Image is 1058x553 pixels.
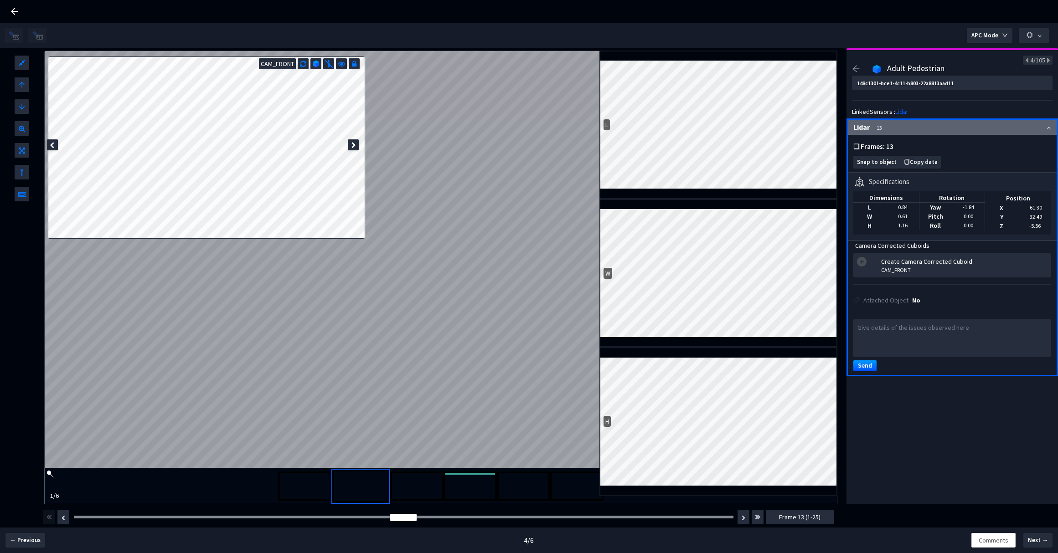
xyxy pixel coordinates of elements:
[742,515,745,521] img: svg+xml;base64,PHN2ZyBhcmlhLWhpZGRlbj0idHJ1ZSIgZm9jdXNhYmxlPSJmYWxzZSIgZGF0YS1wcmVmaXg9ImZhcyIgZG...
[852,65,860,73] span: arrow-left
[853,296,860,305] span: tag
[334,471,387,501] img: camera
[324,59,333,68] img: svg+xml;base64,PHN2ZyB3aWR0aD0iMjAiIGhlaWdodD0iMjAiIHZpZXdCb3g9IjAgMCAyMCAyMCIgZmlsbD0ibm9uZSIgeG...
[1019,28,1049,43] button: down
[985,194,1051,203] div: Position
[766,510,834,524] button: Frame 13 (1-25)
[877,124,882,131] span: 13
[313,60,320,67] img: svg+xml;base64,PHN2ZyB3aWR0aD0iMTUiIGhlaWdodD0iMTYiIHZpZXdCb3g9IjAgMCAxNSAxNiIgZmlsbD0ibm9uZSIgeG...
[971,533,1016,548] button: Comments
[855,241,929,250] span: Camera Corrected Cuboids
[853,193,919,203] div: Dimensions
[853,203,886,212] div: L
[869,177,909,186] div: Specifications
[853,212,886,221] div: W
[853,221,886,230] div: H
[445,473,495,499] img: camera
[392,473,442,499] img: camera
[971,31,998,40] span: APC Mode
[853,123,870,132] span: Lidar
[1018,204,1051,211] div: -61.30
[952,203,985,211] div: -1.84
[280,473,330,499] img: camera
[755,512,760,522] img: svg+xml;base64,PHN2ZyBhcmlhLWhpZGRlbj0idHJ1ZSIgZm9jdXNhYmxlPSJmYWxzZSIgZGF0YS1wcmVmaXg9ImZhcyIgZG...
[1028,536,1048,545] span: Next →
[881,266,1051,274] div: CAM_FRONT
[952,212,985,220] div: 0.00
[979,535,1008,545] span: Comments
[919,203,952,212] div: Yaw
[892,212,913,220] div: 0.61
[904,159,910,165] span: copy
[604,268,612,279] div: W
[1037,34,1042,38] span: down
[985,203,1018,212] div: X
[919,221,952,230] div: Roll
[985,221,1018,230] div: Z
[853,156,900,169] button: Snap to object
[919,193,985,203] div: Rotation
[604,416,611,427] div: H
[900,156,941,169] button: Copy data
[853,142,1051,151] div: ❏ Frames: 13
[892,203,913,211] div: 0.84
[604,119,610,130] div: L
[910,159,938,166] span: Copy data
[912,296,920,305] div: No
[881,257,1051,266] div: Create Camera Corrected Cuboid
[552,473,602,499] img: camera
[1023,533,1053,548] button: Next →
[779,512,821,522] span: Frame 13 (1-25)
[872,65,881,74] img: Annotation Icon
[1018,213,1051,220] div: -32.49
[857,159,897,166] span: Snap to object
[952,221,985,229] div: 0.00
[852,107,895,116] span: LinkedSensors :
[855,177,864,186] img: rotate
[1002,32,1008,39] span: down
[1030,56,1045,64] span: 4/105
[1018,222,1051,230] div: -5.56
[524,535,534,546] div: 4 / 6
[853,360,877,371] button: Send
[895,107,908,116] span: Lidar
[919,212,952,221] div: Pitch
[499,473,548,499] img: camera
[1047,126,1051,130] span: up
[967,28,1012,43] button: APC Modedown
[892,221,913,229] div: 1.16
[259,58,296,69] div: CAM_FRONT
[857,257,867,266] span: plus-circle
[863,296,908,305] div: Attached Object
[985,212,1018,221] div: Y
[885,65,946,76] div: Adult Pedestrian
